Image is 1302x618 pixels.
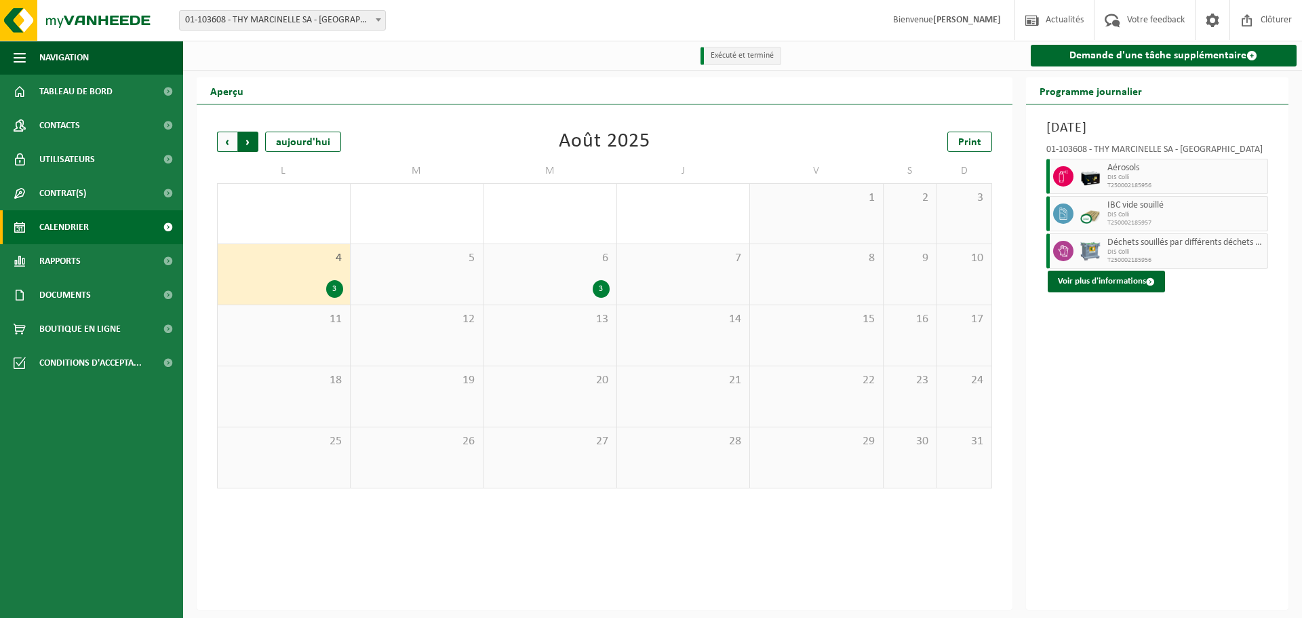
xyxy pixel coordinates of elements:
button: Voir plus d'informations [1048,271,1165,292]
span: 1 [757,191,876,206]
span: 5 [357,251,477,266]
h2: Programme journalier [1026,77,1156,104]
span: Navigation [39,41,89,75]
span: 4 [224,251,343,266]
span: Déchets souillés par différents déchets dangereux [1107,237,1265,248]
span: 01-103608 - THY MARCINELLE SA - CHARLEROI [180,11,385,30]
span: Boutique en ligne [39,312,121,346]
h2: Aperçu [197,77,257,104]
span: 15 [757,312,876,327]
span: DIS Colli [1107,248,1265,256]
span: T250002185956 [1107,182,1265,190]
span: Print [958,137,981,148]
span: 2 [890,191,930,206]
span: 11 [224,312,343,327]
td: S [884,159,938,183]
span: 27 [490,434,610,449]
div: aujourd'hui [265,132,341,152]
span: 7 [624,251,743,266]
span: 17 [944,312,984,327]
h3: [DATE] [1046,118,1269,138]
td: D [937,159,991,183]
span: Suivant [238,132,258,152]
span: Calendrier [39,210,89,244]
div: Août 2025 [559,132,650,152]
span: 14 [624,312,743,327]
span: 3 [944,191,984,206]
span: 28 [624,434,743,449]
span: 31 [944,434,984,449]
div: 01-103608 - THY MARCINELLE SA - [GEOGRAPHIC_DATA] [1046,145,1269,159]
span: 30 [890,434,930,449]
span: 16 [890,312,930,327]
span: T250002185957 [1107,219,1265,227]
li: Exécuté et terminé [701,47,781,65]
span: Contrat(s) [39,176,86,210]
td: L [217,159,351,183]
img: PB-AP-0800-MET-02-01 [1080,241,1101,261]
a: Demande d'une tâche supplémentaire [1031,45,1297,66]
span: Tableau de bord [39,75,113,109]
span: Aérosols [1107,163,1265,174]
td: M [484,159,617,183]
span: Contacts [39,109,80,142]
span: 29 [757,434,876,449]
td: J [617,159,751,183]
span: 6 [490,251,610,266]
span: 26 [357,434,477,449]
img: LP-PA-CU [1080,204,1101,224]
span: 13 [490,312,610,327]
span: 18 [224,373,343,388]
span: 10 [944,251,984,266]
span: 19 [357,373,477,388]
div: 3 [593,280,610,298]
div: 3 [326,280,343,298]
td: M [351,159,484,183]
span: Précédent [217,132,237,152]
strong: [PERSON_NAME] [933,15,1001,25]
span: 9 [890,251,930,266]
span: 24 [944,373,984,388]
span: 22 [757,373,876,388]
span: DIS Colli [1107,211,1265,219]
span: Rapports [39,244,81,278]
span: Documents [39,278,91,312]
img: PB-LB-0680-HPE-BK-11 [1080,166,1101,187]
span: 8 [757,251,876,266]
span: Utilisateurs [39,142,95,176]
span: 20 [490,373,610,388]
span: DIS Colli [1107,174,1265,182]
span: 21 [624,373,743,388]
span: 12 [357,312,477,327]
span: Conditions d'accepta... [39,346,142,380]
span: 25 [224,434,343,449]
a: Print [947,132,992,152]
span: 23 [890,373,930,388]
td: V [750,159,884,183]
span: T250002185956 [1107,256,1265,265]
span: IBC vide souillé [1107,200,1265,211]
span: 01-103608 - THY MARCINELLE SA - CHARLEROI [179,10,386,31]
